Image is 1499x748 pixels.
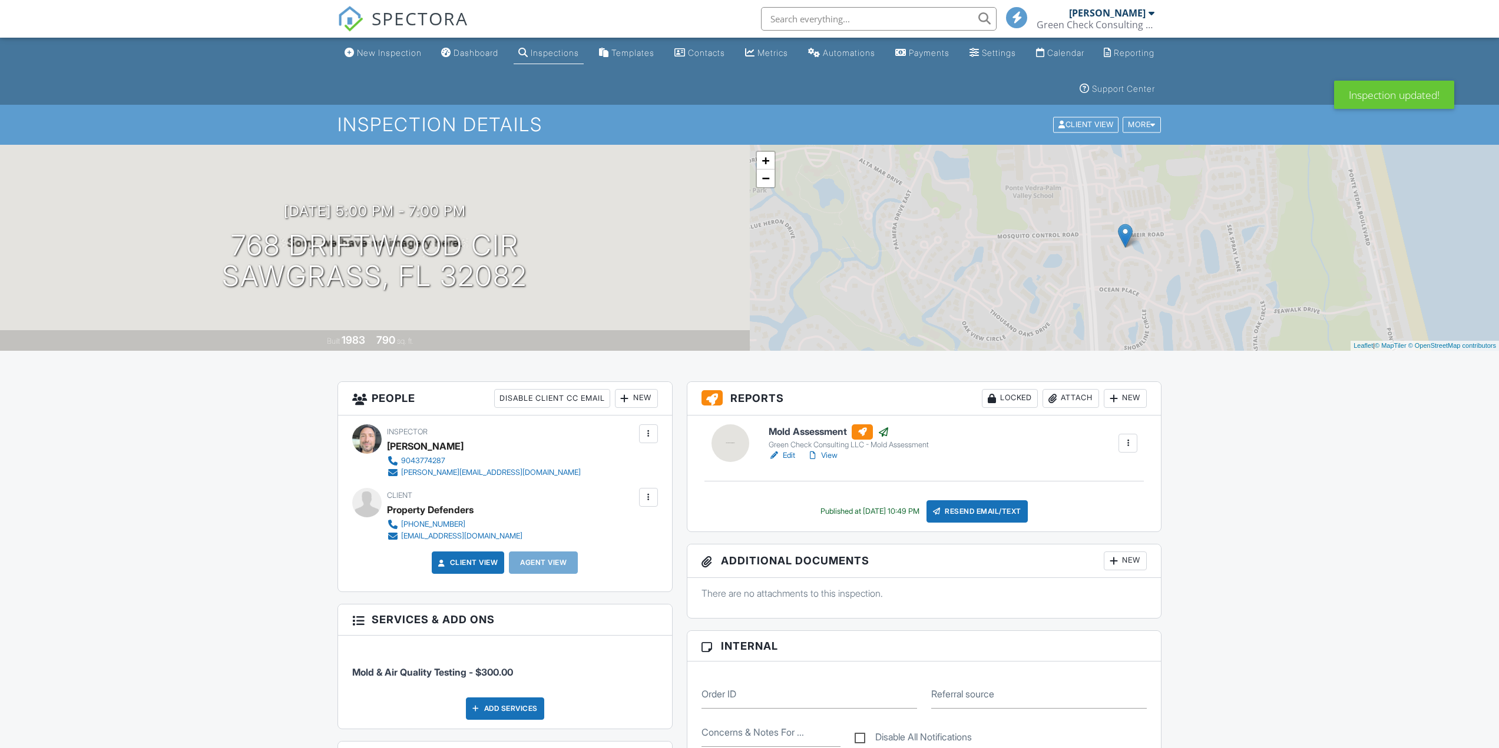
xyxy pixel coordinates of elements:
[594,42,659,64] a: Templates
[357,48,422,58] div: New Inspection
[387,530,522,542] a: [EMAIL_ADDRESS][DOMAIN_NAME]
[1334,81,1454,109] div: Inspection updated!
[340,42,426,64] a: New Inspection
[401,468,581,477] div: [PERSON_NAME][EMAIL_ADDRESS][DOMAIN_NAME]
[1123,117,1161,133] div: More
[337,16,468,41] a: SPECTORA
[820,507,919,516] div: Published at [DATE] 10:49 PM
[401,456,445,466] div: 9043774287
[397,337,413,345] span: sq. ft.
[387,455,581,467] a: 9043774287
[1099,42,1159,64] a: Reporting
[387,427,428,436] span: Inspector
[436,42,503,64] a: Dashboard
[1114,48,1154,58] div: Reporting
[338,382,672,415] h3: People
[891,42,954,64] a: Payments
[803,42,880,64] a: Automations (Basic)
[337,6,363,32] img: The Best Home Inspection Software - Spectora
[687,631,1162,661] h3: Internal
[387,437,464,455] div: [PERSON_NAME]
[387,467,581,478] a: [PERSON_NAME][EMAIL_ADDRESS][DOMAIN_NAME]
[387,501,474,518] div: Property Defenders
[931,687,994,700] label: Referral source
[688,48,725,58] div: Contacts
[454,48,498,58] div: Dashboard
[494,389,610,408] div: Disable Client CC Email
[387,491,412,500] span: Client
[466,697,544,720] div: Add Services
[1053,117,1119,133] div: Client View
[740,42,793,64] a: Metrics
[1052,119,1121,128] a: Client View
[401,531,522,541] div: [EMAIL_ADDRESS][DOMAIN_NAME]
[701,718,841,747] input: Concerns & Notes For Your Inspector:
[670,42,730,64] a: Contacts
[284,203,466,219] h3: [DATE] 5:00 pm - 7:00 pm
[769,424,929,440] h6: Mold Assessment
[352,666,513,678] span: Mold & Air Quality Testing - $300.00
[401,520,465,529] div: [PHONE_NUMBER]
[823,48,875,58] div: Automations
[757,48,788,58] div: Metrics
[1047,48,1084,58] div: Calendar
[387,518,522,530] a: [PHONE_NUMBER]
[1104,389,1147,408] div: New
[701,726,804,739] label: Concerns & Notes For Your Inspector:
[352,644,658,688] li: Service: Mold & Air Quality Testing
[687,544,1162,578] h3: Additional Documents
[769,450,795,461] a: Edit
[327,337,340,345] span: Built
[982,48,1016,58] div: Settings
[965,42,1021,64] a: Settings
[1104,551,1147,570] div: New
[1351,341,1499,351] div: |
[855,732,972,746] label: Disable All Notifications
[1092,84,1155,94] div: Support Center
[372,6,468,31] span: SPECTORA
[1031,42,1089,64] a: Calendar
[757,169,775,187] a: Zoom out
[222,230,527,292] h1: 768 Driftwood Cir Sawgrass, FL 32082
[687,382,1162,415] h3: Reports
[757,152,775,169] a: Zoom in
[436,557,498,569] a: Client View
[807,450,838,461] a: View
[338,604,672,635] h3: Services & Add ons
[1037,19,1154,31] div: Green Check Consulting LLC
[514,42,584,64] a: Inspections
[1354,342,1373,349] a: Leaflet
[926,500,1028,523] div: Resend Email/Text
[982,389,1038,408] div: Locked
[1375,342,1407,349] a: © MapTiler
[1075,78,1160,100] a: Support Center
[337,114,1162,135] h1: Inspection Details
[615,389,658,408] div: New
[1069,7,1146,19] div: [PERSON_NAME]
[531,48,579,58] div: Inspections
[701,587,1147,600] p: There are no attachments to this inspection.
[909,48,949,58] div: Payments
[376,334,395,346] div: 790
[701,687,736,700] label: Order ID
[1043,389,1099,408] div: Attach
[1408,342,1496,349] a: © OpenStreetMap contributors
[761,7,997,31] input: Search everything...
[342,334,365,346] div: 1983
[611,48,654,58] div: Templates
[769,424,929,450] a: Mold Assessment Green Check Consulting LLC - Mold Assessment
[769,440,929,450] div: Green Check Consulting LLC - Mold Assessment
